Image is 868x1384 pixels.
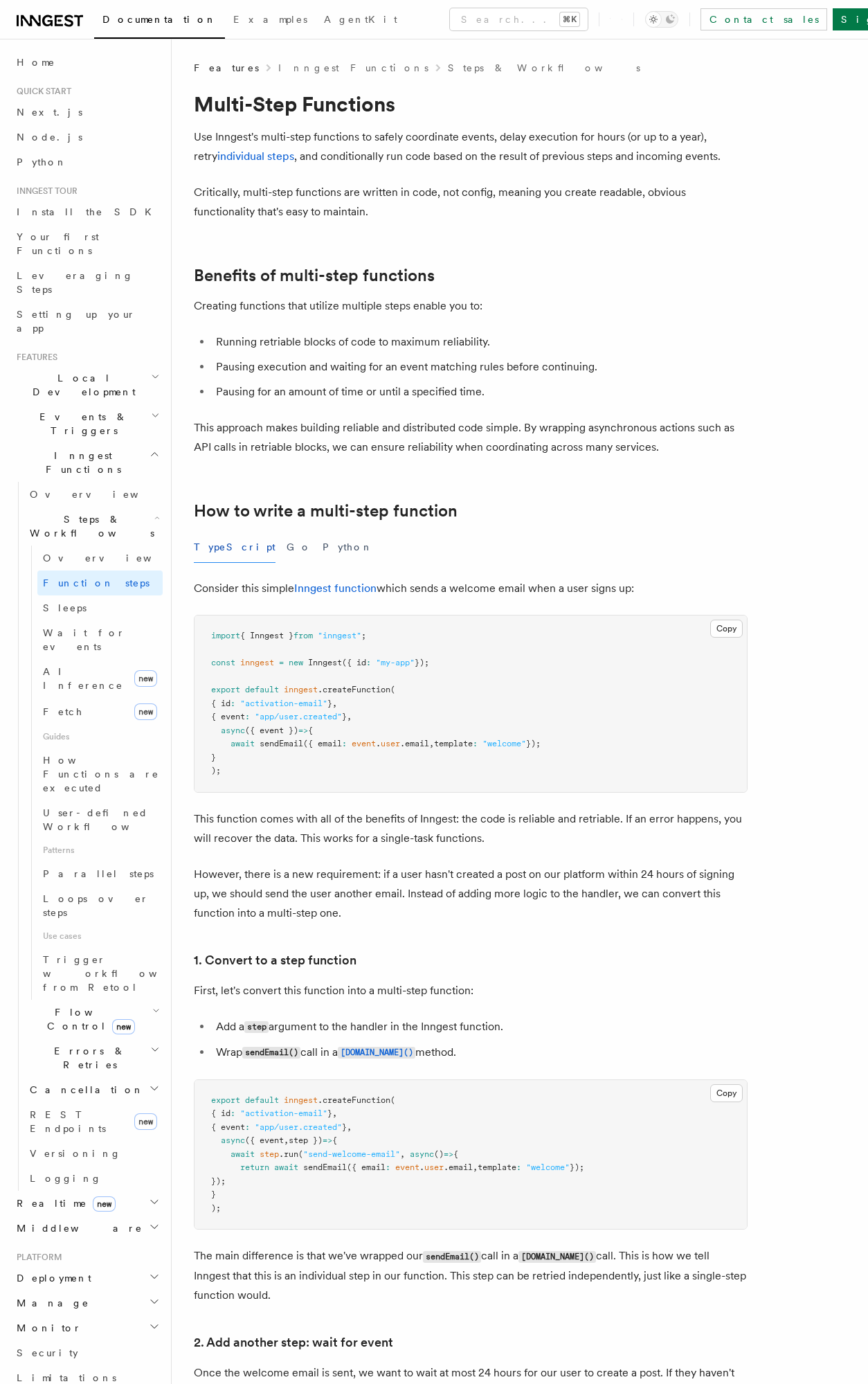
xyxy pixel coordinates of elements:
span: Trigger workflows from Retool [43,954,195,993]
span: { id [211,699,230,708]
span: new [134,1113,157,1130]
span: { event [211,712,245,721]
a: AI Inferencenew [37,659,163,698]
span: Events & Triggers [11,410,151,438]
span: .run [279,1149,298,1159]
span: Sleeps [43,602,87,613]
span: ({ id [342,658,366,667]
p: This approach makes building reliable and distributed code simple. By wrapping asynchronous actio... [194,418,748,457]
span: user [424,1162,444,1172]
span: Features [194,61,259,75]
span: "welcome" [526,1162,570,1172]
li: Pausing execution and waiting for an event matching rules before continuing. [212,357,748,377]
code: [DOMAIN_NAME]() [338,1047,415,1059]
span: await [230,739,255,748]
span: async [221,726,245,735]
span: Install the SDK [17,206,160,217]
kbd: ⌘K [560,12,579,26]
li: Wrap call in a method. [212,1043,748,1063]
a: Logging [24,1166,163,1191]
code: sendEmail() [423,1251,481,1263]
span: . [376,739,381,748]
span: default [245,685,279,694]
a: Sleeps [37,595,163,620]
span: Platform [11,1252,62,1263]
a: Steps & Workflows [448,61,640,75]
button: Errors & Retries [24,1039,163,1077]
span: REST Endpoints [30,1109,106,1134]
span: sendEmail [303,1162,347,1172]
span: : [230,699,235,708]
span: "my-app" [376,658,415,667]
span: Security [17,1347,78,1358]
code: step [244,1021,269,1033]
a: Parallel steps [37,861,163,886]
h1: Multi-Step Functions [194,91,748,116]
span: Flow Control [24,1005,152,1033]
span: Versioning [30,1148,121,1159]
span: , [347,1122,352,1132]
span: ({ email [303,739,342,748]
a: How to write a multi-step function [194,501,458,521]
span: : [473,739,478,748]
span: Realtime [11,1196,116,1210]
a: Inngest Functions [278,61,428,75]
code: [DOMAIN_NAME]() [518,1251,596,1263]
span: Deployment [11,1271,91,1285]
a: Overview [24,482,163,507]
p: Creating functions that utilize multiple steps enable you to: [194,296,748,316]
span: const [211,658,235,667]
span: } [327,699,332,708]
span: , [332,699,337,708]
span: new [112,1019,135,1034]
span: : [245,712,250,721]
button: Deployment [11,1266,163,1291]
button: Events & Triggers [11,404,163,443]
p: This function comes with all of the benefits of Inngest: the code is reliable and retriable. If a... [194,809,748,848]
span: : [342,739,347,748]
span: { [308,726,313,735]
span: { [453,1149,458,1159]
span: inngest [284,1095,318,1105]
span: Inngest tour [11,186,78,197]
span: Inngest [308,658,342,667]
span: } [211,753,216,762]
span: event [352,739,376,748]
span: default [245,1095,279,1105]
span: } [327,1108,332,1118]
span: "app/user.created" [255,1122,342,1132]
span: template [434,739,473,748]
span: { event [211,1122,245,1132]
span: Inngest Functions [11,449,150,476]
button: Go [287,532,311,563]
a: Function steps [37,570,163,595]
span: user [381,739,400,748]
span: async [410,1149,434,1159]
span: { Inngest } [240,631,293,640]
a: Security [11,1340,163,1365]
button: Search...⌘K [450,8,588,30]
a: Versioning [24,1141,163,1166]
span: "send-welcome-email" [303,1149,400,1159]
span: ({ event }) [245,726,298,735]
span: => [323,1135,332,1145]
span: Steps & Workflows [24,512,154,540]
span: inngest [284,685,318,694]
a: Home [11,50,163,75]
span: Overview [43,552,186,564]
span: Errors & Retries [24,1044,150,1072]
p: The main difference is that we've wrapped our call in a call. This is how we tell Inngest that th... [194,1246,748,1305]
a: Your first Functions [11,224,163,263]
span: Loops over steps [43,893,149,918]
span: sendEmail [260,739,303,748]
p: Use Inngest's multi-step functions to safely coordinate events, delay execution for hours (or up ... [194,127,748,166]
a: 1. Convert to a step function [194,951,356,970]
button: Copy [710,620,743,638]
span: ({ event [245,1135,284,1145]
div: Steps & Workflows [24,546,163,1000]
span: Features [11,352,57,363]
span: ; [361,631,366,640]
span: .createFunction [318,1095,390,1105]
button: Cancellation [24,1077,163,1102]
span: async [221,1135,245,1145]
